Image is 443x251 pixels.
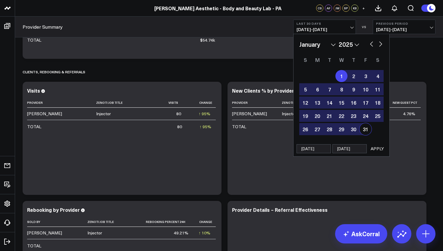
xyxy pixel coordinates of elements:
[232,124,246,130] div: TOTAL
[342,5,350,12] div: SP
[297,144,331,153] input: mm/dd/yy
[194,217,216,227] th: Change
[372,55,384,65] div: Saturday
[199,230,210,236] div: ↑ 10%
[311,55,323,65] div: Monday
[27,111,62,117] div: [PERSON_NAME]
[27,87,40,94] div: Visits
[360,55,372,65] div: Friday
[359,25,370,29] div: VS
[332,144,367,153] input: mm/dd/yy
[282,98,325,108] th: Zenoti Job Title
[282,111,297,117] div: Injector
[232,87,325,94] div: New Clients % by Provider and Job Title
[362,6,365,10] span: +
[297,22,353,25] b: Last 30 Days
[299,55,311,65] div: Sunday
[27,98,96,108] th: Provider
[176,111,181,117] div: 80
[132,217,194,227] th: Rebooking Percent 24h
[376,27,432,32] span: [DATE] - [DATE]
[232,206,328,213] div: Provider Details – Referral Effectiveness
[335,55,347,65] div: Wednesday
[96,98,156,108] th: Zenoti Job Title
[347,55,360,65] div: Thursday
[87,217,132,227] th: Zenoti Job Title
[386,98,421,108] th: New Guest Pct
[27,243,41,249] div: TOTAL
[27,230,62,236] div: [PERSON_NAME]
[96,111,111,117] div: Injector
[174,230,188,236] div: 49.21%
[334,5,341,12] div: JW
[199,111,210,117] div: ↑ 95%
[368,144,386,153] button: APPLY
[154,5,281,11] a: [PERSON_NAME] Aesthetic - Body and Beauty Lab - PA
[23,24,63,30] a: Provider Summary
[177,124,182,130] div: 80
[232,98,282,108] th: Provider
[200,124,211,130] div: ↑ 95%
[297,27,353,32] span: [DATE] - [DATE]
[27,206,80,213] div: Rebooking by Provider
[403,111,415,117] div: 4.76%
[335,224,387,243] a: AskCorral
[376,22,432,25] b: Previous Period
[293,20,356,34] button: Last 30 Days[DATE]-[DATE]
[351,5,358,12] div: KB
[87,230,102,236] div: Injector
[325,5,332,12] div: AF
[187,98,216,108] th: Change
[360,5,367,12] button: +
[23,65,85,79] div: CLIENTS, REBOOKING & REFERRALS
[373,20,435,34] button: Previous Period[DATE]-[DATE]
[316,5,323,12] div: CS
[27,217,87,227] th: Sold By
[200,37,215,43] div: $54.74k
[27,37,41,43] div: TOTAL
[156,98,186,108] th: Visits
[27,124,41,130] div: TOTAL
[323,55,335,65] div: Tuesday
[232,111,267,117] div: [PERSON_NAME]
